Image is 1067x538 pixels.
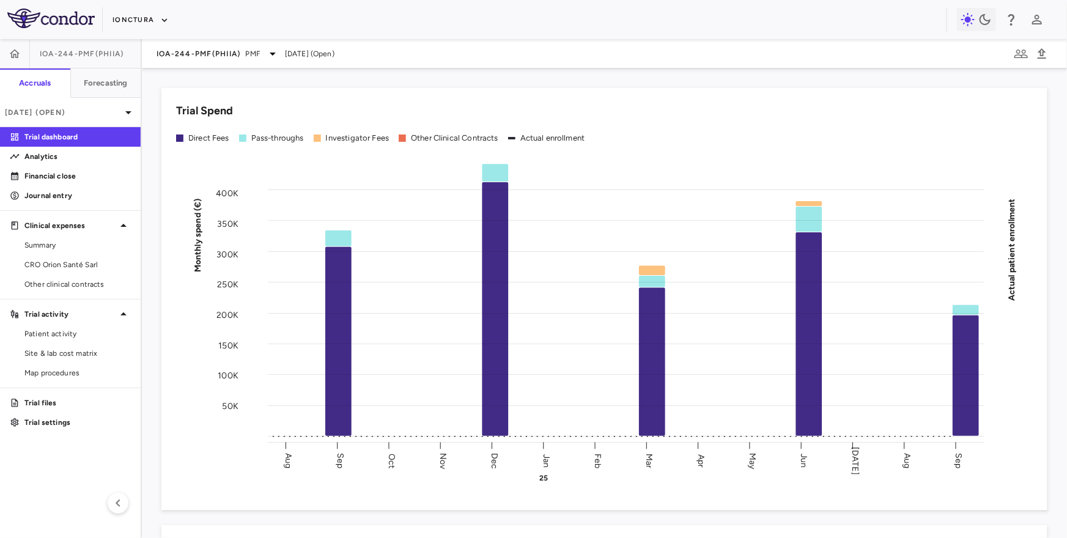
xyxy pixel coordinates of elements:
[696,454,706,467] text: Apr
[285,48,334,59] span: [DATE] (Open)
[157,49,241,59] span: IOA-244-PMF(PhIIa)
[218,340,238,350] tspan: 150K
[411,133,498,144] div: Other Clinical Contracts
[217,279,238,290] tspan: 250K
[284,453,294,468] text: Aug
[24,240,131,251] span: Summary
[216,310,238,320] tspan: 200K
[24,397,131,408] p: Trial files
[113,10,169,30] button: iOnctura
[24,309,116,320] p: Trial activity
[851,447,861,475] text: [DATE]
[386,453,397,468] text: Oct
[251,133,304,144] div: Pass-throughs
[188,133,229,144] div: Direct Fees
[335,453,345,468] text: Sep
[24,259,131,270] span: CRO Orion Santé Sarl
[24,367,131,378] span: Map procedures
[24,328,131,339] span: Patient activity
[5,107,121,118] p: [DATE] (Open)
[218,370,238,381] tspan: 100K
[40,49,124,59] span: IOA-244-PMF(PhIIa)
[541,454,552,467] text: Jan
[747,452,758,469] text: May
[326,133,390,144] div: Investigator Fees
[24,151,131,162] p: Analytics
[24,131,131,142] p: Trial dashboard
[24,220,116,231] p: Clinical expenses
[84,78,128,89] h6: Forecasting
[223,401,238,411] tspan: 50K
[24,171,131,182] p: Financial close
[24,190,131,201] p: Journal entry
[24,417,131,428] p: Trial settings
[217,218,238,229] tspan: 350K
[953,453,964,468] text: Sep
[24,348,131,359] span: Site & lab cost matrix
[19,78,51,89] h6: Accruals
[1007,198,1017,301] tspan: Actual patient enrollment
[520,133,585,144] div: Actual enrollment
[216,188,238,199] tspan: 400K
[7,9,95,28] img: logo-full-SnFGN8VE.png
[490,452,500,468] text: Dec
[593,453,603,468] text: Feb
[193,198,203,272] tspan: Monthly spend (€)
[644,453,655,468] text: Mar
[216,249,238,259] tspan: 300K
[902,453,912,468] text: Aug
[246,48,260,59] span: PMF
[24,279,131,290] span: Other clinical contracts
[539,474,548,482] text: 25
[799,454,809,468] text: Jun
[176,103,233,119] h6: Trial Spend
[438,452,448,469] text: Nov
